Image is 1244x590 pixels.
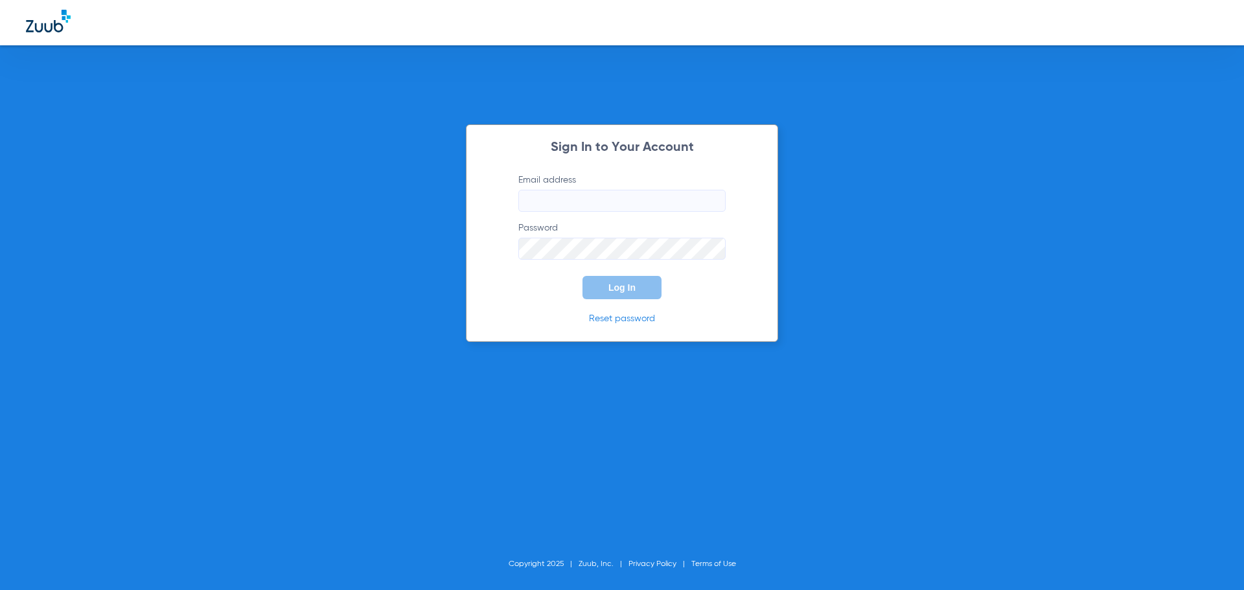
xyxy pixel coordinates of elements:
a: Terms of Use [691,560,736,568]
input: Email address [518,190,726,212]
li: Zuub, Inc. [579,558,628,571]
input: Password [518,238,726,260]
a: Privacy Policy [628,560,676,568]
span: Log In [608,282,636,293]
h2: Sign In to Your Account [499,141,745,154]
li: Copyright 2025 [509,558,579,571]
a: Reset password [589,314,655,323]
label: Password [518,221,726,260]
img: Zuub Logo [26,10,71,32]
button: Log In [582,276,662,299]
label: Email address [518,174,726,212]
